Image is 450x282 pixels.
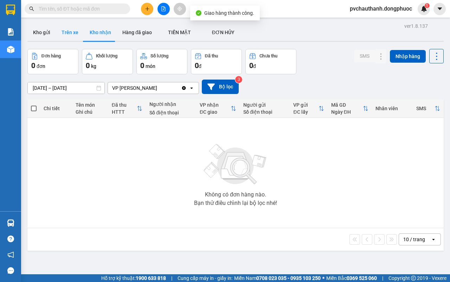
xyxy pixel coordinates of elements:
button: Kho nhận [84,24,117,41]
span: 0 [195,61,199,70]
span: Miền Bắc [326,274,377,282]
div: VP nhận [200,102,231,108]
span: 0 [140,61,144,70]
button: Đã thu0đ [191,49,242,74]
div: Người gửi [243,102,287,108]
th: Toggle SortBy [328,99,372,118]
span: message [7,267,14,274]
span: pvchauthanh.dongphuoc [344,4,418,13]
button: Trên xe [56,24,84,41]
button: file-add [157,3,170,15]
div: Ngày ĐH [331,109,363,115]
div: Không có đơn hàng nào. [205,192,266,198]
th: Toggle SortBy [290,99,327,118]
div: Ghi chú [76,109,105,115]
div: Tên món [76,102,105,108]
button: Số lượng0món [136,49,187,74]
th: Toggle SortBy [108,99,146,118]
button: SMS [354,50,375,62]
span: đ [199,63,201,69]
span: aim [177,6,182,11]
svg: Clear value [181,85,187,91]
span: Cung cấp máy in - giấy in: [178,274,232,282]
button: Kho gửi [27,24,56,41]
button: Khối lượng0kg [82,49,133,74]
span: 1 [426,3,428,8]
span: món [146,63,155,69]
img: solution-icon [7,28,14,36]
img: warehouse-icon [7,46,14,53]
img: icon-new-feature [421,6,427,12]
span: đ [253,63,256,69]
span: check-circle [196,10,201,16]
img: logo-vxr [6,5,15,15]
div: ver 1.8.137 [404,22,428,30]
div: Mã GD [331,102,363,108]
span: copyright [411,276,416,281]
span: | [382,274,383,282]
span: notification [7,251,14,258]
span: Miền Nam [234,274,321,282]
img: warehouse-icon [7,219,14,227]
span: ⚪️ [322,277,324,280]
div: Số lượng [150,54,168,58]
sup: 1 [425,3,430,8]
button: aim [174,3,186,15]
span: file-add [161,6,166,11]
div: Khối lượng [96,54,117,58]
strong: 1900 633 818 [136,275,166,281]
div: Số điện thoại [243,109,287,115]
div: Bạn thử điều chỉnh lại bộ lọc nhé! [194,200,277,206]
span: kg [91,63,96,69]
div: Đã thu [112,102,137,108]
input: Selected VP Châu Thành. [158,84,159,92]
div: SMS [416,106,435,111]
div: VP [PERSON_NAME] [112,84,157,92]
input: Select a date range. [28,82,104,94]
button: caret-down [433,3,446,15]
span: 0 [249,61,253,70]
span: 0 [31,61,35,70]
span: ĐƠN HỦY [212,30,234,35]
svg: open [431,237,436,242]
span: đơn [37,63,45,69]
svg: open [189,85,194,91]
div: ĐC lấy [293,109,318,115]
sup: 3 [235,76,242,83]
th: Toggle SortBy [196,99,240,118]
span: caret-down [437,6,443,12]
div: VP gửi [293,102,318,108]
button: Bộ lọc [202,80,239,94]
span: 0 [86,61,90,70]
div: Chưa thu [259,54,277,58]
button: Nhập hàng [390,50,426,63]
th: Toggle SortBy [413,99,444,118]
span: Hỗ trợ kỹ thuật: [101,274,166,282]
div: Người nhận [149,101,193,107]
div: Đã thu [205,54,218,58]
button: Hàng đã giao [117,24,157,41]
div: Chi tiết [44,106,69,111]
div: Đơn hàng [41,54,61,58]
div: Số điện thoại [149,110,193,115]
span: Giao hàng thành công. [204,10,254,16]
span: TIỀN MẶT [168,30,191,35]
strong: 0708 023 035 - 0935 103 250 [256,275,321,281]
img: svg+xml;base64,PHN2ZyBjbGFzcz0ibGlzdC1wbHVnX19zdmciIHhtbG5zPSJodHRwOi8vd3d3LnczLm9yZy8yMDAwL3N2Zy... [200,140,271,189]
span: plus [145,6,150,11]
strong: 0369 525 060 [347,275,377,281]
div: HTTT [112,109,137,115]
div: Nhân viên [375,106,409,111]
span: search [29,6,34,11]
div: 10 / trang [403,236,425,243]
button: Đơn hàng0đơn [27,49,78,74]
span: | [171,274,172,282]
button: plus [141,3,153,15]
button: Chưa thu0đ [245,49,296,74]
input: Tìm tên, số ĐT hoặc mã đơn [39,5,122,13]
div: ĐC giao [200,109,231,115]
span: question-circle [7,236,14,242]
